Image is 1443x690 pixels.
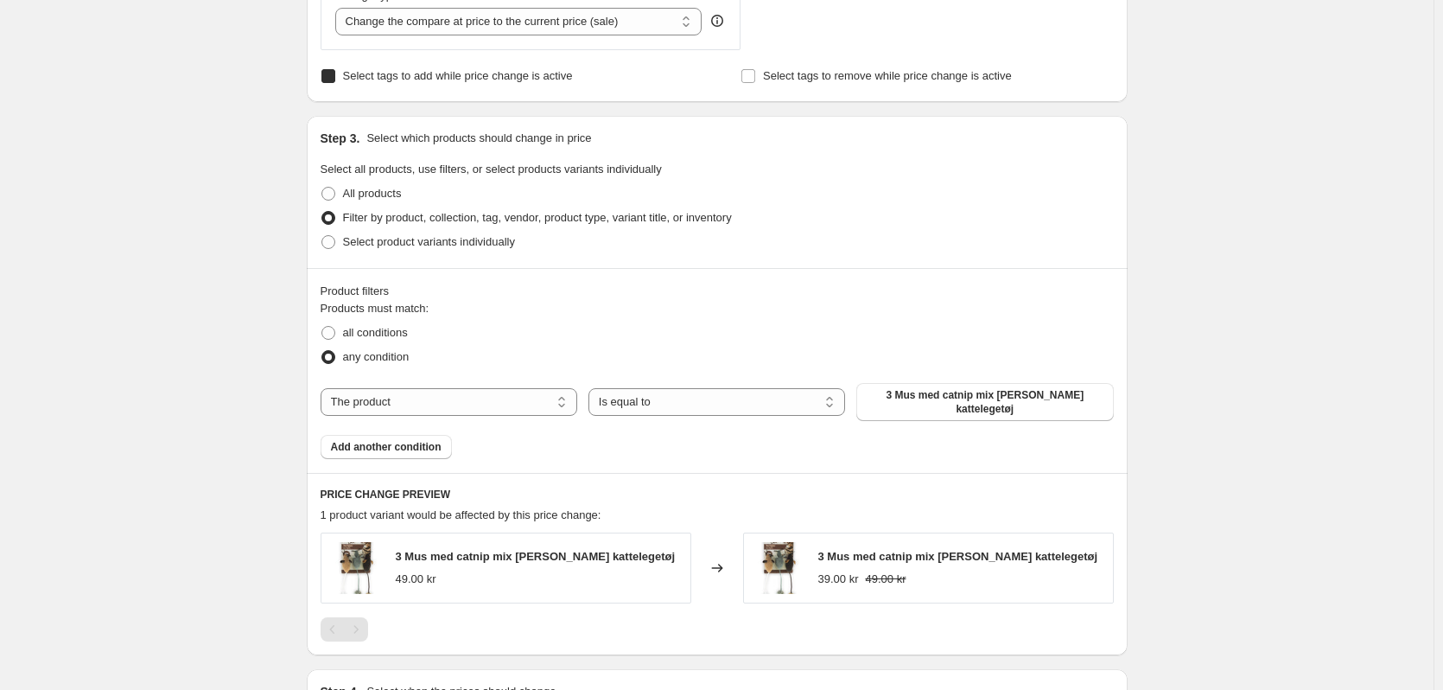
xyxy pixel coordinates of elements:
[321,130,360,147] h2: Step 3.
[343,187,402,200] span: All products
[818,571,859,588] div: 39.00 kr
[343,235,515,248] span: Select product variants individually
[321,283,1114,300] div: Product filters
[818,550,1098,563] span: 3 Mus med catnip mix [PERSON_NAME] kattelegetøj
[396,571,436,588] div: 49.00 kr
[321,302,429,315] span: Products must match:
[865,571,906,588] strike: 49.00 kr
[321,488,1114,502] h6: PRICE CHANGE PREVIEW
[396,550,676,563] span: 3 Mus med catnip mix [PERSON_NAME] kattelegetøj
[331,440,442,454] span: Add another condition
[867,388,1103,416] span: 3 Mus med catnip mix [PERSON_NAME] kattelegetøj
[856,383,1113,421] button: 3 Mus med catnip mix farver kattelegetøj
[343,69,573,82] span: Select tags to add while price change is active
[321,508,601,521] span: 1 product variant would be affected by this price change:
[321,617,368,642] nav: Pagination
[330,542,382,594] img: A787.7312_80x.jpg
[321,163,662,176] span: Select all products, use filters, or select products variants individually
[763,69,1012,82] span: Select tags to remove while price change is active
[753,542,804,594] img: A787.7312_80x.jpg
[343,326,408,339] span: all conditions
[709,12,726,29] div: help
[321,435,452,459] button: Add another condition
[343,350,410,363] span: any condition
[366,130,591,147] p: Select which products should change in price
[343,211,732,224] span: Filter by product, collection, tag, vendor, product type, variant title, or inventory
